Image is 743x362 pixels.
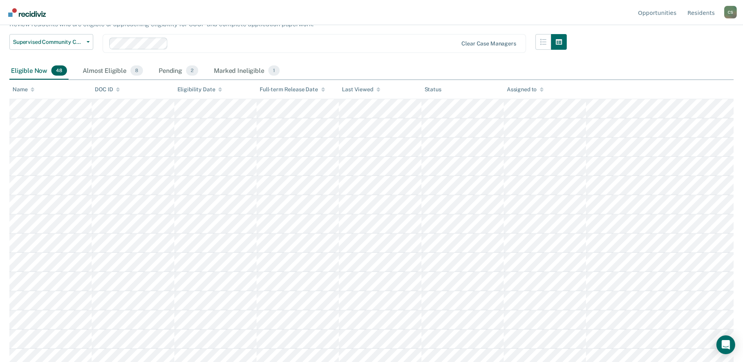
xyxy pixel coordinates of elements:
[461,40,516,47] div: Clear case managers
[13,39,83,45] span: Supervised Community Confinement Program
[157,62,200,80] div: Pending2
[186,65,198,76] span: 2
[9,34,93,50] button: Supervised Community Confinement Program
[51,65,67,76] span: 48
[268,65,280,76] span: 1
[130,65,143,76] span: 8
[13,86,34,93] div: Name
[95,86,120,93] div: DOC ID
[716,335,735,354] div: Open Intercom Messenger
[8,8,46,17] img: Recidiviz
[342,86,380,93] div: Last Viewed
[177,86,222,93] div: Eligibility Date
[9,62,69,80] div: Eligible Now48
[724,6,737,18] div: C S
[260,86,325,93] div: Full-term Release Date
[507,86,544,93] div: Assigned to
[425,86,441,93] div: Status
[724,6,737,18] button: Profile dropdown button
[81,62,145,80] div: Almost Eligible8
[212,62,281,80] div: Marked Ineligible1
